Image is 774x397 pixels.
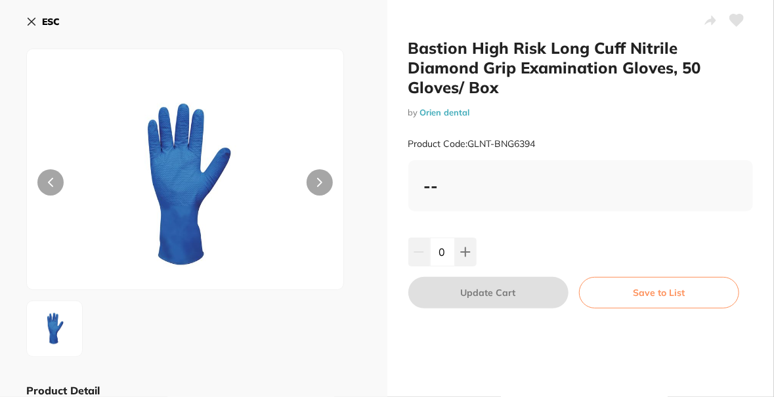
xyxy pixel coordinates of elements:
button: Save to List [579,277,739,308]
b: Product Detail [26,384,100,397]
small: by [408,108,754,117]
img: cmlwXzEtanBn [31,305,78,352]
small: Product Code: GLNT-BNG6394 [408,138,536,150]
img: cmlwXzEtanBn [90,82,280,289]
h2: Bastion High Risk Long Cuff Nitrile Diamond Grip Examination Gloves, 50 Gloves/ Box [408,38,754,97]
b: ESC [42,16,60,28]
b: -- [424,176,439,196]
button: Update Cart [408,277,569,308]
a: Orien dental [420,107,470,117]
button: ESC [26,10,60,33]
